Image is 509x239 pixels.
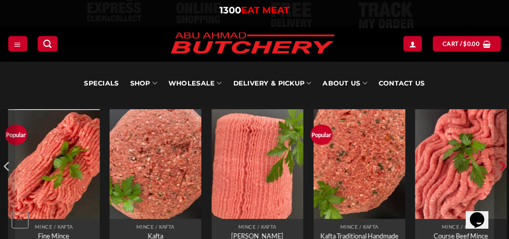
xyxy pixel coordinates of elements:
a: Delivery & Pickup [233,62,312,105]
a: Fine Mince [8,109,99,219]
span: $ [463,39,467,48]
a: Specials [84,62,118,105]
img: Abu Ahmad Butchery [162,26,343,62]
a: Search [38,36,57,51]
p: Mince / Kafta [318,224,400,230]
p: Mince / Kafta [420,224,502,230]
a: Wholesale [168,62,222,105]
span: EAT MEAT [241,5,290,16]
img: Abu Ahmad Butchery Punchbowl [110,109,201,219]
p: Mince / Kafta [216,224,298,230]
span: Cart / [443,39,480,48]
a: Kafta [110,109,201,219]
a: Contact Us [379,62,425,105]
span: 1300 [219,5,241,16]
p: Mince / Kafta [13,224,94,230]
a: Kafta Traditional Handmade [313,109,405,219]
a: Menu [8,36,27,51]
a: Go to top [11,211,29,229]
iframe: chat widget [466,198,499,229]
a: Course Beef Mince [415,109,507,219]
img: Abu Ahmad Butchery Punchbowl [313,109,405,219]
a: Cart / $0.00 [433,36,501,51]
img: Abu Ahmad Butchery Punchbowl [415,109,507,219]
img: Abu Ahmad Butchery Punchbowl [8,109,99,219]
img: Abu Ahmad Butchery Punchbowl [211,109,303,219]
a: 1300EAT MEAT [219,5,290,16]
bdi: 0.00 [463,40,480,47]
a: Login [403,36,422,51]
a: SHOP [130,62,157,105]
a: About Us [323,62,367,105]
a: Kibbeh Mince [211,109,303,219]
p: Mince / Kafta [115,224,196,230]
